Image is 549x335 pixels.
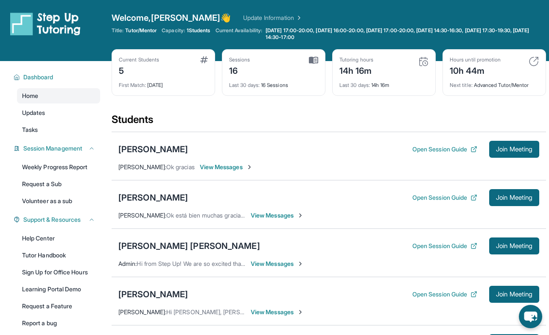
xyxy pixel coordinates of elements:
a: Request a Sub [17,176,100,192]
span: Hi [PERSON_NAME], [PERSON_NAME] logged in and ready. Thank you! [166,308,357,315]
div: [PERSON_NAME] [118,192,188,204]
span: [PERSON_NAME] : [118,212,166,219]
div: [PERSON_NAME] [PERSON_NAME] [118,240,260,252]
button: Join Meeting [489,286,539,303]
span: Current Availability: [216,27,262,41]
span: [PERSON_NAME] : [118,163,166,170]
a: [DATE] 17:00-20:00, [DATE] 16:00-20:00, [DATE] 17:00-20:00, [DATE] 14:30-16:30, [DATE] 17:30-19:3... [264,27,546,41]
a: Help Center [17,231,100,246]
div: Current Students [119,56,159,63]
span: Dashboard [23,73,53,81]
span: Ok gracias [166,163,195,170]
div: Students [112,113,546,131]
span: 1 Students [187,27,210,34]
span: Next title : [450,82,473,88]
div: 16 [229,63,250,77]
img: card [309,56,318,64]
span: Capacity: [162,27,185,34]
div: Advanced Tutor/Mentor [450,77,539,89]
div: Hours until promotion [450,56,501,63]
div: 16 Sessions [229,77,318,89]
span: View Messages [251,308,304,316]
span: Ok está bien muchas gracias Nos vemos primero [DEMOGRAPHIC_DATA] el jueves [166,212,389,219]
a: Report a bug [17,315,100,331]
button: Open Session Guide [412,145,477,154]
div: Tutoring hours [339,56,373,63]
img: card [529,56,539,67]
img: Chevron-Right [297,212,304,219]
a: Update Information [243,14,303,22]
a: Volunteer as a sub [17,193,100,209]
span: Last 30 days : [339,82,370,88]
span: [PERSON_NAME] : [118,308,166,315]
div: [DATE] [119,77,208,89]
span: Tasks [22,126,38,134]
span: Join Meeting [496,292,532,297]
button: Support & Resources [20,215,95,224]
span: Tutor/Mentor [125,27,157,34]
img: Chevron-Right [297,309,304,315]
span: Support & Resources [23,215,81,224]
button: Session Management [20,144,95,153]
span: Home [22,92,38,100]
button: Open Session Guide [412,290,477,299]
button: Dashboard [20,73,95,81]
span: Title: [112,27,123,34]
span: Updates [22,109,45,117]
img: Chevron-Right [246,164,253,170]
a: Request a Feature [17,299,100,314]
img: card [200,56,208,63]
span: View Messages [251,260,304,268]
div: 5 [119,63,159,77]
a: Weekly Progress Report [17,159,100,175]
div: 10h 44m [450,63,501,77]
img: card [418,56,429,67]
a: Updates [17,105,100,120]
span: Join Meeting [496,195,532,200]
span: Join Meeting [496,147,532,152]
a: Sign Up for Office Hours [17,265,100,280]
span: Welcome, [PERSON_NAME] 👋 [112,12,231,24]
img: logo [10,12,81,36]
div: 14h 16m [339,63,373,77]
img: Chevron Right [294,14,303,22]
button: Join Meeting [489,237,539,254]
div: [PERSON_NAME] [118,143,188,155]
a: Learning Portal Demo [17,282,100,297]
button: Open Session Guide [412,193,477,202]
div: [PERSON_NAME] [118,288,188,300]
button: Open Session Guide [412,242,477,250]
button: chat-button [519,305,542,328]
span: Admin : [118,260,137,267]
a: Tasks [17,122,100,137]
span: Session Management [23,144,82,153]
span: First Match : [119,82,146,88]
button: Join Meeting [489,141,539,158]
div: 14h 16m [339,77,429,89]
span: Join Meeting [496,243,532,248]
a: Home [17,88,100,103]
span: [DATE] 17:00-20:00, [DATE] 16:00-20:00, [DATE] 17:00-20:00, [DATE] 14:30-16:30, [DATE] 17:30-19:3... [266,27,544,41]
img: Chevron-Right [297,260,304,267]
span: Last 30 days : [229,82,260,88]
button: Join Meeting [489,189,539,206]
span: View Messages [251,211,304,220]
a: Tutor Handbook [17,248,100,263]
span: View Messages [200,163,253,171]
div: Sessions [229,56,250,63]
